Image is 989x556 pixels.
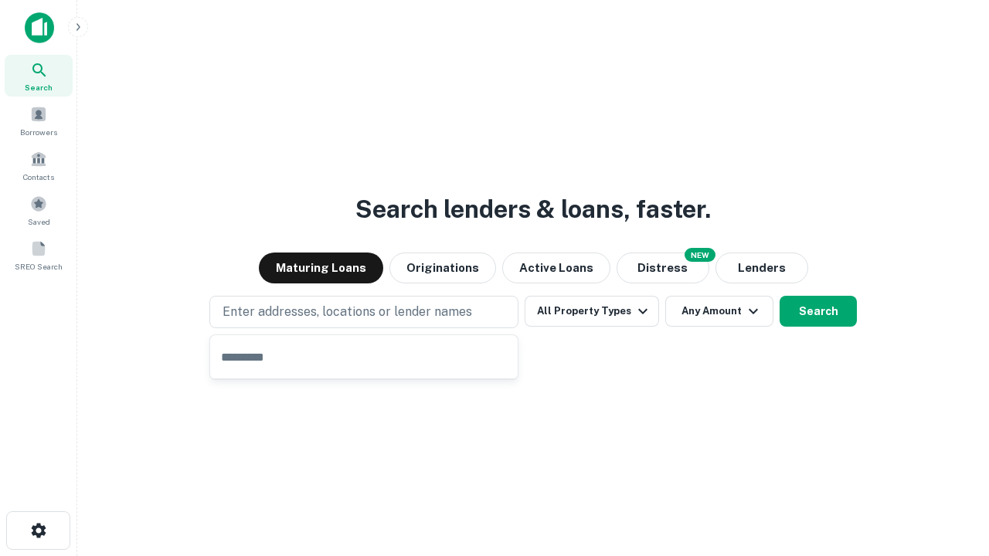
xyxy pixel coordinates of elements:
p: Enter addresses, locations or lender names [223,303,472,321]
button: All Property Types [525,296,659,327]
span: Borrowers [20,126,57,138]
h3: Search lenders & loans, faster. [355,191,711,228]
a: Saved [5,189,73,231]
button: Enter addresses, locations or lender names [209,296,518,328]
a: Borrowers [5,100,73,141]
img: capitalize-icon.png [25,12,54,43]
span: Contacts [23,171,54,183]
div: NEW [685,248,715,262]
a: Contacts [5,144,73,186]
span: Saved [28,215,50,228]
span: SREO Search [15,260,63,273]
button: Active Loans [502,253,610,283]
span: Search [25,81,53,93]
button: Search distressed loans with lien and other non-mortgage details. [617,253,709,283]
button: Originations [389,253,496,283]
button: Lenders [715,253,808,283]
button: Maturing Loans [259,253,383,283]
a: SREO Search [5,234,73,276]
a: Search [5,55,73,97]
button: Search [780,296,857,327]
iframe: Chat Widget [912,432,989,507]
button: Any Amount [665,296,773,327]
